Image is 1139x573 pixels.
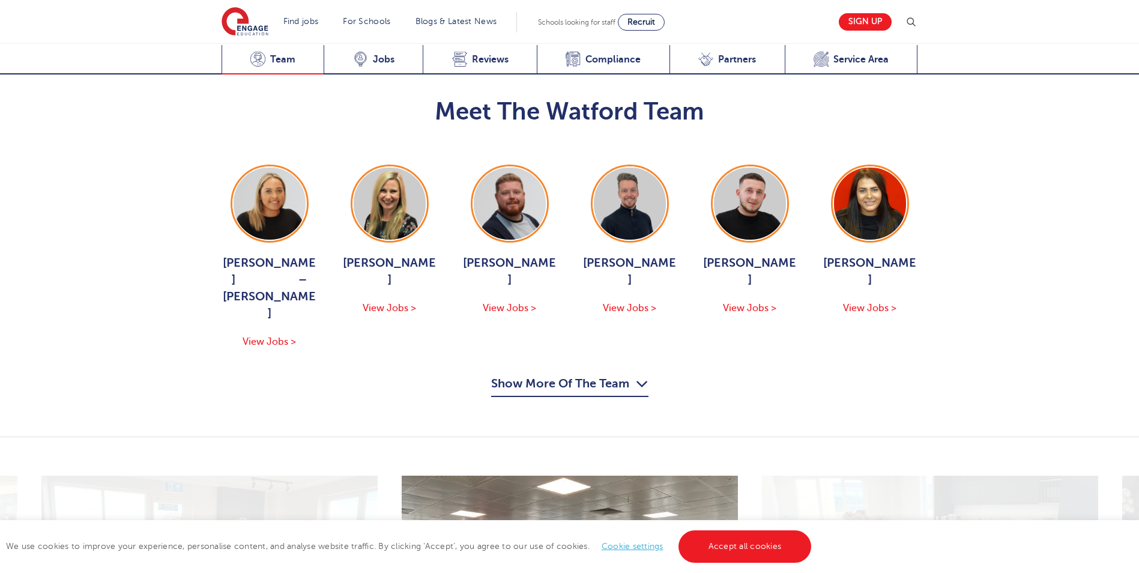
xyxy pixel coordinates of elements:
[702,255,798,288] span: [PERSON_NAME]
[822,255,918,288] span: [PERSON_NAME]
[678,530,812,563] a: Accept all cookies
[833,53,889,65] span: Service Area
[415,17,497,26] a: Blogs & Latest News
[483,303,536,314] span: View Jobs >
[718,53,756,65] span: Partners
[669,45,785,74] a: Partners
[834,168,906,246] img: Elisha Grillo
[283,17,319,26] a: Find jobs
[602,542,663,551] a: Cookie settings
[342,165,438,316] a: [PERSON_NAME] View Jobs >
[618,14,665,31] a: Recruit
[702,165,798,316] a: [PERSON_NAME] View Jobs >
[714,168,786,246] img: Lenny Farhall
[222,97,918,126] h2: Meet The Watford Team
[324,45,423,74] a: Jobs
[343,17,390,26] a: For Schools
[474,168,546,240] img: Charlie Muir
[627,17,655,26] span: Recruit
[354,168,426,240] img: Bridget Hicks
[822,165,918,316] a: [PERSON_NAME] View Jobs >
[423,45,537,74] a: Reviews
[538,18,615,26] span: Schools looking for staff
[363,303,416,314] span: View Jobs >
[462,165,558,316] a: [PERSON_NAME] View Jobs >
[234,168,306,240] img: Hadleigh Thomas – Moore
[222,45,324,74] a: Team
[537,45,669,74] a: Compliance
[462,255,558,288] span: [PERSON_NAME]
[839,13,892,31] a: Sign up
[270,53,295,65] span: Team
[6,542,814,551] span: We use cookies to improve your experience, personalise content, and analyse website traffic. By c...
[373,53,394,65] span: Jobs
[222,7,268,37] img: Engage Education
[342,255,438,288] span: [PERSON_NAME]
[222,255,318,322] span: [PERSON_NAME] – [PERSON_NAME]
[723,303,776,314] span: View Jobs >
[582,165,678,316] a: [PERSON_NAME] View Jobs >
[843,303,896,314] span: View Jobs >
[582,255,678,288] span: [PERSON_NAME]
[222,165,318,350] a: [PERSON_NAME] – [PERSON_NAME] View Jobs >
[585,53,641,65] span: Compliance
[594,168,666,240] img: Craig Manley
[785,45,918,74] a: Service Area
[491,374,648,397] button: Show More Of The Team
[472,53,509,65] span: Reviews
[243,336,296,347] span: View Jobs >
[603,303,656,314] span: View Jobs >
